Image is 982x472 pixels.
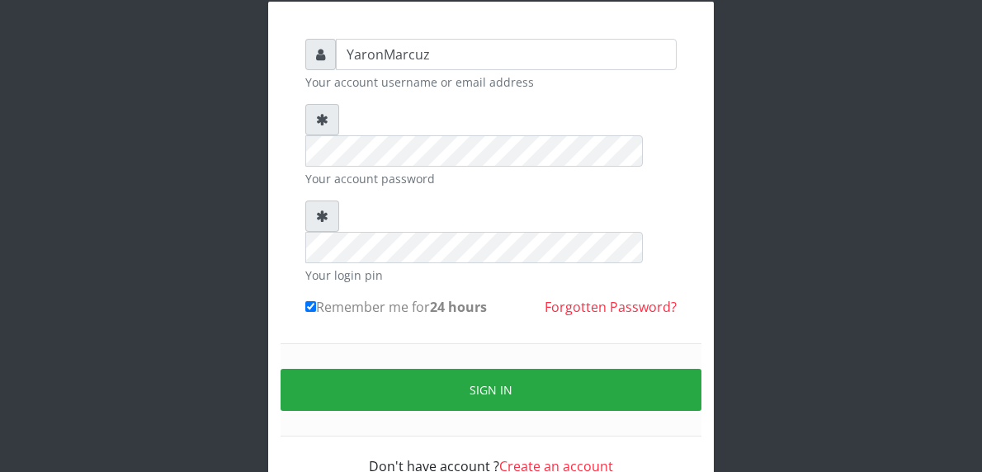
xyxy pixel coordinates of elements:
small: Your login pin [305,267,677,284]
button: Sign in [281,369,701,411]
b: 24 hours [430,298,487,316]
input: Remember me for24 hours [305,301,316,312]
input: Username or email address [336,39,677,70]
label: Remember me for [305,297,487,317]
a: Forgotten Password? [545,298,677,316]
small: Your account username or email address [305,73,677,91]
small: Your account password [305,170,677,187]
